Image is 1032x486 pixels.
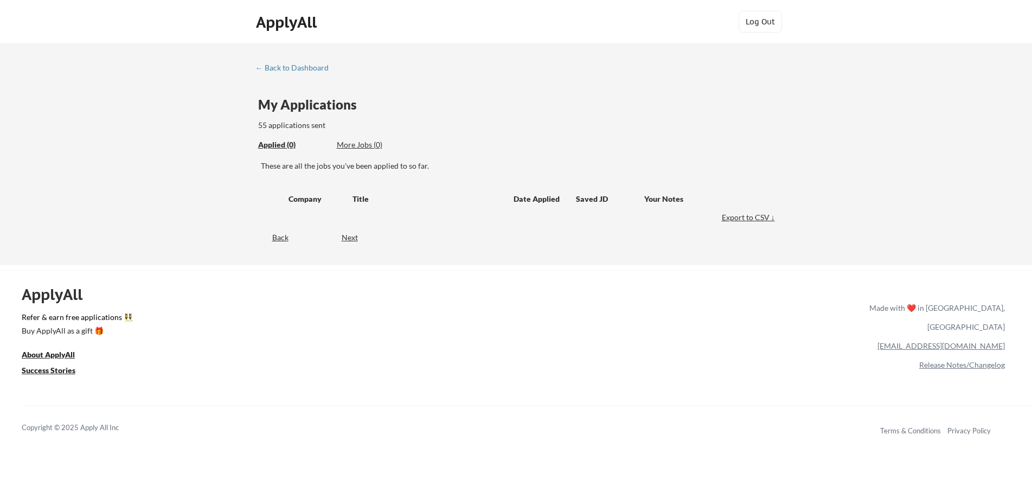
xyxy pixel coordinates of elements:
[258,98,366,111] div: My Applications
[342,232,370,243] div: Next
[352,194,503,204] div: Title
[256,13,320,31] div: ApplyAll
[255,63,337,74] a: ← Back to Dashboard
[22,285,95,304] div: ApplyAll
[22,364,90,378] a: Success Stories
[22,325,130,338] a: Buy ApplyAll as a gift 🎁
[22,314,643,325] a: Refer & earn free applications 👯‍♀️
[880,426,941,435] a: Terms & Conditions
[22,327,130,335] div: Buy ApplyAll as a gift 🎁
[644,194,768,204] div: Your Notes
[22,423,146,433] div: Copyright © 2025 Apply All Inc
[258,120,468,131] div: 55 applications sent
[289,194,343,204] div: Company
[947,426,991,435] a: Privacy Policy
[722,212,778,223] div: Export to CSV ↓
[261,161,778,171] div: These are all the jobs you've been applied to so far.
[514,194,561,204] div: Date Applied
[919,360,1005,369] a: Release Notes/Changelog
[258,139,329,151] div: These are all the jobs you've been applied to so far.
[337,139,416,151] div: These are job applications we think you'd be a good fit for, but couldn't apply you to automatica...
[22,350,75,359] u: About ApplyAll
[258,139,329,150] div: Applied (0)
[739,11,782,33] button: Log Out
[22,366,75,375] u: Success Stories
[22,349,90,362] a: About ApplyAll
[255,64,337,72] div: ← Back to Dashboard
[576,189,644,208] div: Saved JD
[255,232,289,243] div: Back
[877,341,1005,350] a: [EMAIL_ADDRESS][DOMAIN_NAME]
[865,298,1005,336] div: Made with ❤️ in [GEOGRAPHIC_DATA], [GEOGRAPHIC_DATA]
[337,139,416,150] div: More Jobs (0)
